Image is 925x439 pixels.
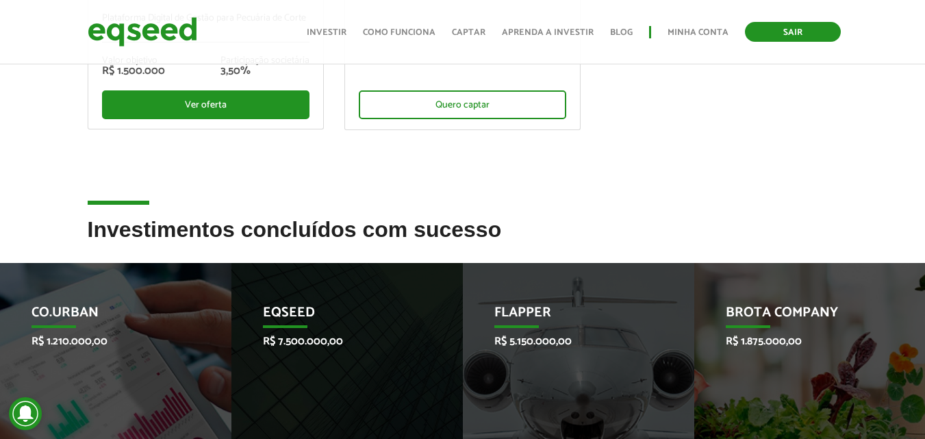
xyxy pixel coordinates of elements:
[102,90,309,119] div: Ver oferta
[745,22,841,42] a: Sair
[31,335,179,348] p: R$ 1.210.000,00
[726,335,874,348] p: R$ 1.875.000,00
[363,28,435,37] a: Como funciona
[307,28,346,37] a: Investir
[502,28,594,37] a: Aprenda a investir
[88,14,197,50] img: EqSeed
[263,335,411,348] p: R$ 7.500.000,00
[263,305,411,328] p: EqSeed
[668,28,728,37] a: Minha conta
[31,305,179,328] p: Co.Urban
[452,28,485,37] a: Captar
[220,66,309,77] div: 3,50%
[610,28,633,37] a: Blog
[494,335,642,348] p: R$ 5.150.000,00
[88,218,838,262] h2: Investimentos concluídos com sucesso
[102,66,165,77] div: R$ 1.500.000
[494,305,642,328] p: Flapper
[726,305,874,328] p: Brota Company
[359,90,566,119] div: Quero captar
[220,56,309,66] div: Participação societária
